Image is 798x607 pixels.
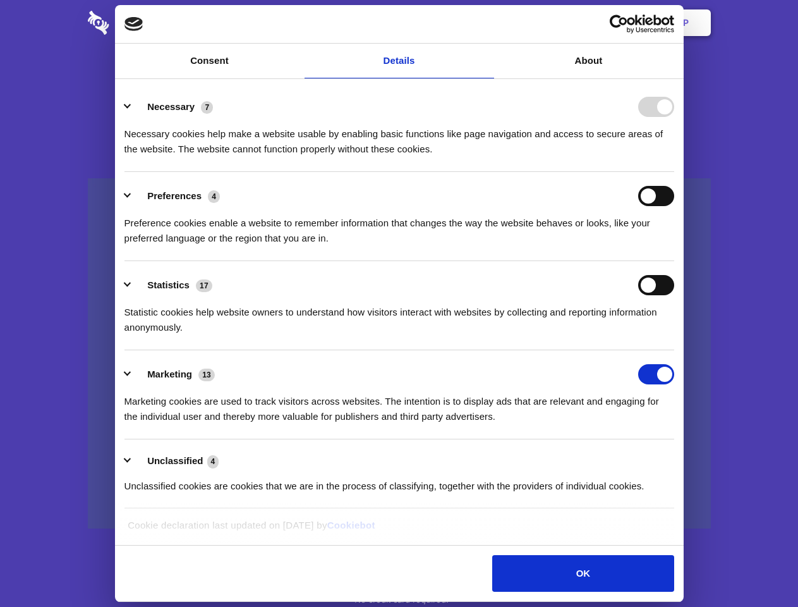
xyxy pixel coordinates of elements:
div: Statistic cookies help website owners to understand how visitors interact with websites by collec... [124,295,674,335]
a: Contact [512,3,571,42]
img: logo-wordmark-white-trans-d4663122ce5f474addd5e946df7df03e33cb6a1c49d2221995e7729f52c070b2.svg [88,11,196,35]
img: logo [124,17,143,31]
button: Necessary (7) [124,97,221,117]
label: Necessary [147,101,195,112]
div: Necessary cookies help make a website usable by enabling basic functions like page navigation and... [124,117,674,157]
iframe: Drift Widget Chat Controller [735,544,783,592]
label: Marketing [147,369,192,379]
a: Details [305,44,494,78]
button: Unclassified (4) [124,453,227,469]
a: Usercentrics Cookiebot - opens in a new window [564,15,674,34]
div: Preference cookies enable a website to remember information that changes the way the website beha... [124,206,674,246]
div: Cookie declaration last updated on [DATE] by [118,518,680,543]
a: Wistia video thumbnail [88,178,711,529]
button: Preferences (4) [124,186,228,206]
label: Preferences [147,190,202,201]
button: Statistics (17) [124,275,221,295]
button: OK [492,555,674,592]
a: About [494,44,684,78]
span: 4 [208,190,220,203]
span: 13 [198,369,215,381]
a: Consent [115,44,305,78]
span: 17 [196,279,212,292]
button: Marketing (13) [124,364,223,384]
a: Login [573,3,628,42]
label: Statistics [147,279,190,290]
div: Marketing cookies are used to track visitors across websites. The intention is to display ads tha... [124,384,674,424]
div: Unclassified cookies are cookies that we are in the process of classifying, together with the pro... [124,469,674,494]
a: Pricing [371,3,426,42]
a: Cookiebot [327,520,375,530]
h4: Auto-redaction of sensitive data, encrypted data sharing and self-destructing private chats. Shar... [88,115,711,157]
span: 4 [207,455,219,468]
h1: Eliminate Slack Data Loss. [88,57,711,102]
span: 7 [201,101,213,114]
